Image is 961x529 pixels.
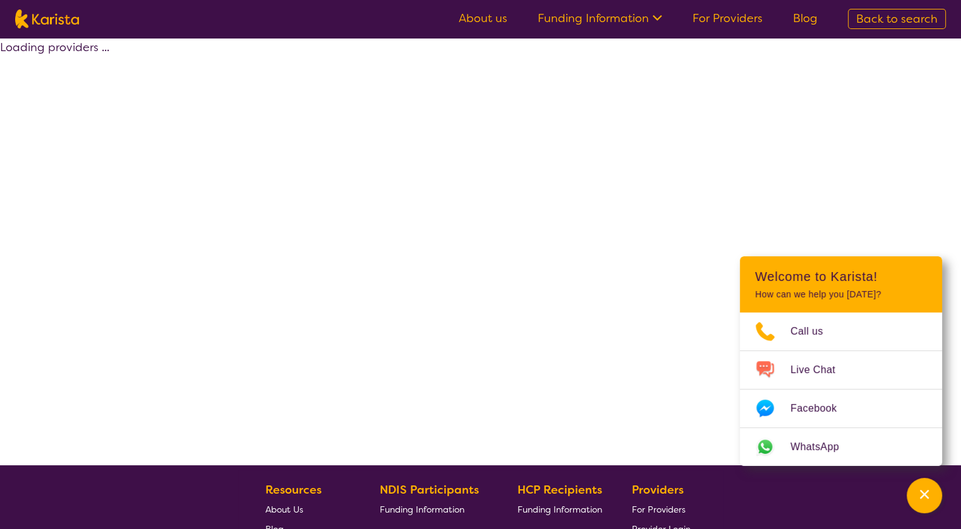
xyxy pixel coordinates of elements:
[632,499,691,519] a: For Providers
[265,499,350,519] a: About Us
[380,482,479,497] b: NDIS Participants
[265,504,303,515] span: About Us
[459,11,507,26] a: About us
[755,269,927,284] h2: Welcome to Karista!
[740,312,942,466] ul: Choose channel
[907,478,942,513] button: Channel Menu
[740,256,942,466] div: Channel Menu
[790,322,838,341] span: Call us
[517,482,602,497] b: HCP Recipients
[740,428,942,466] a: Web link opens in a new tab.
[632,504,686,515] span: For Providers
[517,504,602,515] span: Funding Information
[790,437,854,456] span: WhatsApp
[15,9,79,28] img: Karista logo
[790,399,852,418] span: Facebook
[380,499,488,519] a: Funding Information
[380,504,464,515] span: Funding Information
[538,11,662,26] a: Funding Information
[790,360,850,379] span: Live Chat
[856,11,938,27] span: Back to search
[265,482,322,497] b: Resources
[632,482,684,497] b: Providers
[793,11,818,26] a: Blog
[755,289,927,300] p: How can we help you [DATE]?
[517,499,602,519] a: Funding Information
[692,11,763,26] a: For Providers
[848,9,946,29] a: Back to search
